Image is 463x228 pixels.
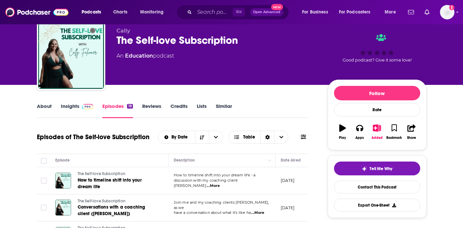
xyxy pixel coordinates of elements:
button: open menu [77,7,110,17]
span: ⌘ K [233,8,245,16]
button: Follow [334,86,420,100]
div: Added [372,136,383,140]
button: Play [334,120,351,144]
button: Added [368,120,385,144]
p: [DATE] [281,178,295,183]
button: Column Actions [266,157,274,165]
img: User Profile [440,5,454,19]
span: have a conversation about what it's like ha [174,210,251,215]
button: open menu [158,135,195,139]
img: Podchaser - Follow, Share and Rate Podcasts [5,6,68,18]
a: About [37,103,52,118]
span: Table [243,135,255,139]
span: Open Advanced [253,11,280,14]
div: Good podcast? Give it some love! [328,28,426,68]
span: Join me and my coaching clients [PERSON_NAME], as we [174,200,269,210]
span: Toggle select row [41,205,47,211]
span: discussion with my coaching client [PERSON_NAME] [174,178,238,188]
a: Reviews [142,103,161,118]
span: Conversations with a coaching client ([PERSON_NAME]) [78,204,145,216]
button: open menu [335,7,380,17]
div: Description [174,156,195,164]
button: open menu [136,7,172,17]
span: Charts [113,8,127,17]
button: Choose View [228,131,289,144]
span: Podcasts [82,8,101,17]
button: Bookmark [386,120,403,144]
span: New [271,4,283,10]
button: Show profile menu [440,5,454,19]
button: Open AdvancedNew [250,8,283,16]
span: Monitoring [140,8,164,17]
button: Share [403,120,420,144]
span: Logged in as antonettefrontgate [440,5,454,19]
img: tell me why sparkle [362,166,367,171]
div: Episode [55,156,70,164]
a: Lists [197,103,207,118]
p: [DATE] [281,205,295,211]
span: Good podcast? Give it some love! [343,58,412,63]
a: Credits [170,103,188,118]
h2: Choose List sort [158,131,223,144]
a: Conversations with a coaching client ([PERSON_NAME]) [78,204,157,217]
span: The Self-love Subscription [78,171,125,176]
span: How to timeline shift into your dream life [78,177,142,190]
span: More [385,8,396,17]
a: Similar [216,103,232,118]
span: Toggle select row [41,178,47,184]
img: The Self-love Subscription [38,23,104,89]
a: InsightsPodchaser Pro [61,103,93,118]
a: Episodes18 [102,103,133,118]
span: ...More [207,183,220,189]
span: For Business [302,8,328,17]
a: How to timeline shift into your dream life [78,177,157,190]
button: open menu [297,7,336,17]
span: By Date [171,135,190,139]
button: Export One-Sheet [334,199,420,212]
div: 18 [127,104,133,109]
span: For Podcasters [339,8,371,17]
h1: Episodes of The Self-love Subscription [37,133,149,141]
div: Date Aired [281,156,301,164]
div: Apps [355,136,364,140]
a: Charts [109,7,131,17]
div: Sort Direction [260,131,274,143]
div: An podcast [116,52,174,60]
button: Apps [351,120,368,144]
button: open menu [380,7,404,17]
a: Contact This Podcast [334,181,420,193]
span: The Self-love Subscription [78,199,125,203]
span: How to timeline shift into your dream life - a [174,173,256,177]
button: open menu [209,131,223,143]
div: Search podcasts, credits, & more... [183,5,295,20]
button: tell me why sparkleTell Me Why [334,162,420,175]
input: Search podcasts, credits, & more... [194,7,233,17]
span: Cally [116,28,130,34]
div: Share [407,136,416,140]
a: The Self-love Subscription [78,198,157,204]
a: Show notifications dropdown [405,7,417,18]
a: Show notifications dropdown [422,7,432,18]
button: Sort Direction [195,131,209,143]
div: Rate [334,103,420,116]
a: The Self-love Subscription [78,171,157,177]
div: Bookmark [386,136,402,140]
img: Podchaser Pro [82,104,93,109]
a: Education [125,53,153,59]
svg: Add a profile image [449,5,454,10]
div: Play [339,136,346,140]
span: Tell Me Why [370,166,392,171]
span: ...More [251,210,264,215]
